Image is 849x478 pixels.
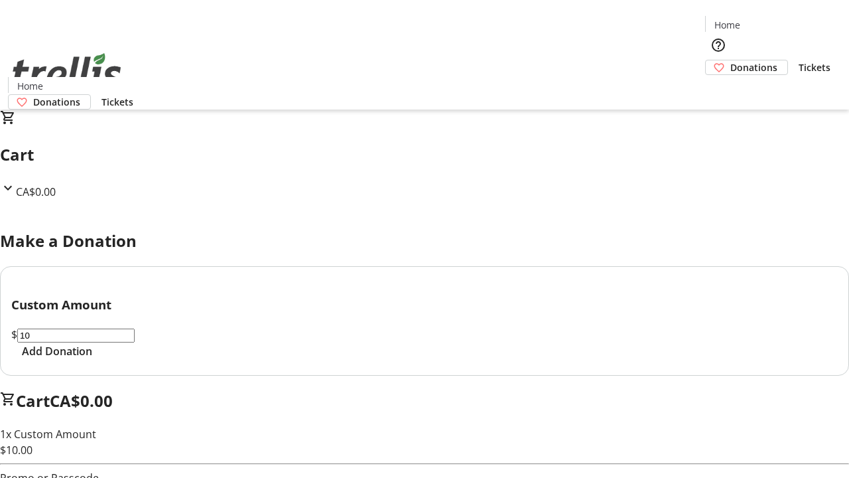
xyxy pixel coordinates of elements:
button: Help [705,32,732,58]
span: CA$0.00 [50,390,113,412]
span: Add Donation [22,343,92,359]
a: Home [706,18,748,32]
a: Tickets [91,95,144,109]
a: Tickets [788,60,841,74]
a: Donations [705,60,788,75]
span: CA$0.00 [16,185,56,199]
span: Home [714,18,740,32]
button: Add Donation [11,343,103,359]
button: Cart [705,75,732,102]
a: Donations [8,94,91,110]
span: Tickets [799,60,830,74]
a: Home [9,79,51,93]
input: Donation Amount [17,329,135,343]
span: Donations [33,95,80,109]
span: Home [17,79,43,93]
img: Orient E2E Organization YOan2mhPVT's Logo [8,39,126,105]
span: Donations [730,60,777,74]
h3: Custom Amount [11,295,838,314]
span: Tickets [101,95,133,109]
span: $ [11,327,17,342]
